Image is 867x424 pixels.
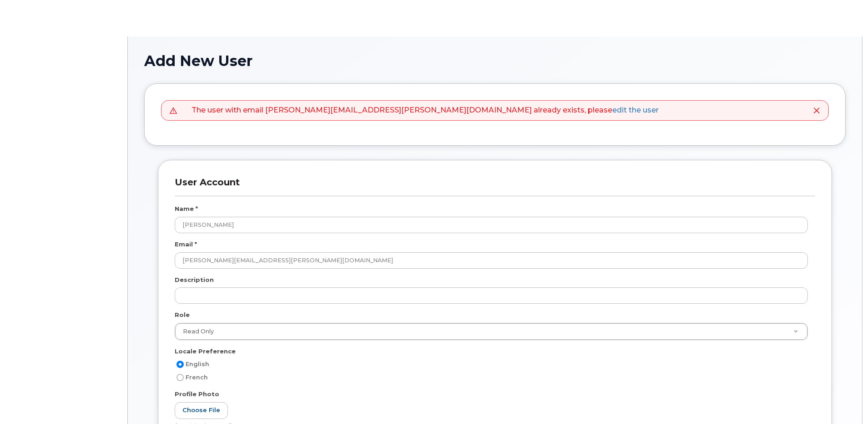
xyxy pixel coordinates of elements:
label: Role [175,311,190,319]
span: English [186,361,209,368]
h1: Add New User [144,53,846,69]
a: Read Only [175,323,807,340]
label: Description [175,276,214,284]
a: edit the user [612,106,659,114]
input: French [176,374,184,381]
span: Read Only [177,327,214,336]
label: Name * [175,204,198,213]
li: The user with email [PERSON_NAME][EMAIL_ADDRESS][PERSON_NAME][DOMAIN_NAME] already exists, please [192,105,659,116]
label: Profile Photo [175,390,219,398]
label: Email * [175,240,197,249]
input: English [176,361,184,368]
h3: User Account [175,177,815,196]
label: Locale Preference [175,347,236,356]
label: Choose File [175,402,228,419]
span: French [186,374,208,381]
